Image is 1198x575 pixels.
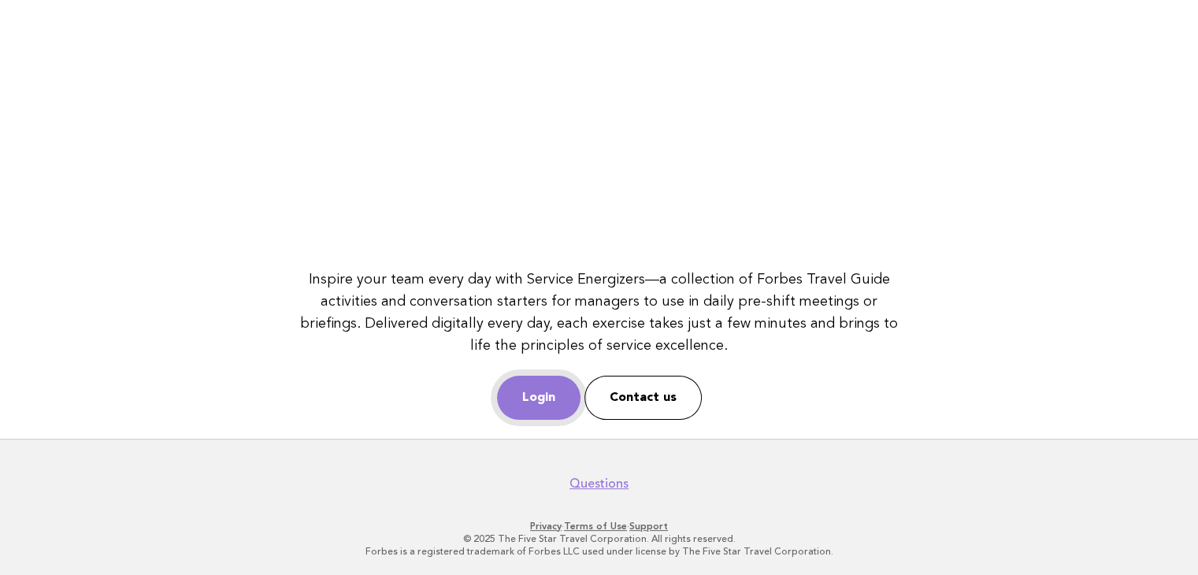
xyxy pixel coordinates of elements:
a: Terms of Use [564,521,627,532]
a: Support [629,521,668,532]
a: Login [497,376,580,420]
a: Questions [569,476,629,492]
a: Privacy [530,521,562,532]
a: Contact us [584,376,702,420]
p: Inspire your team every day with Service Energizers—a collection of Forbes Travel Guide activitie... [299,269,899,357]
p: · · [117,520,1081,532]
p: © 2025 The Five Star Travel Corporation. All rights reserved. [117,532,1081,545]
p: Forbes is a registered trademark of Forbes LLC used under license by The Five Star Travel Corpora... [117,545,1081,558]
